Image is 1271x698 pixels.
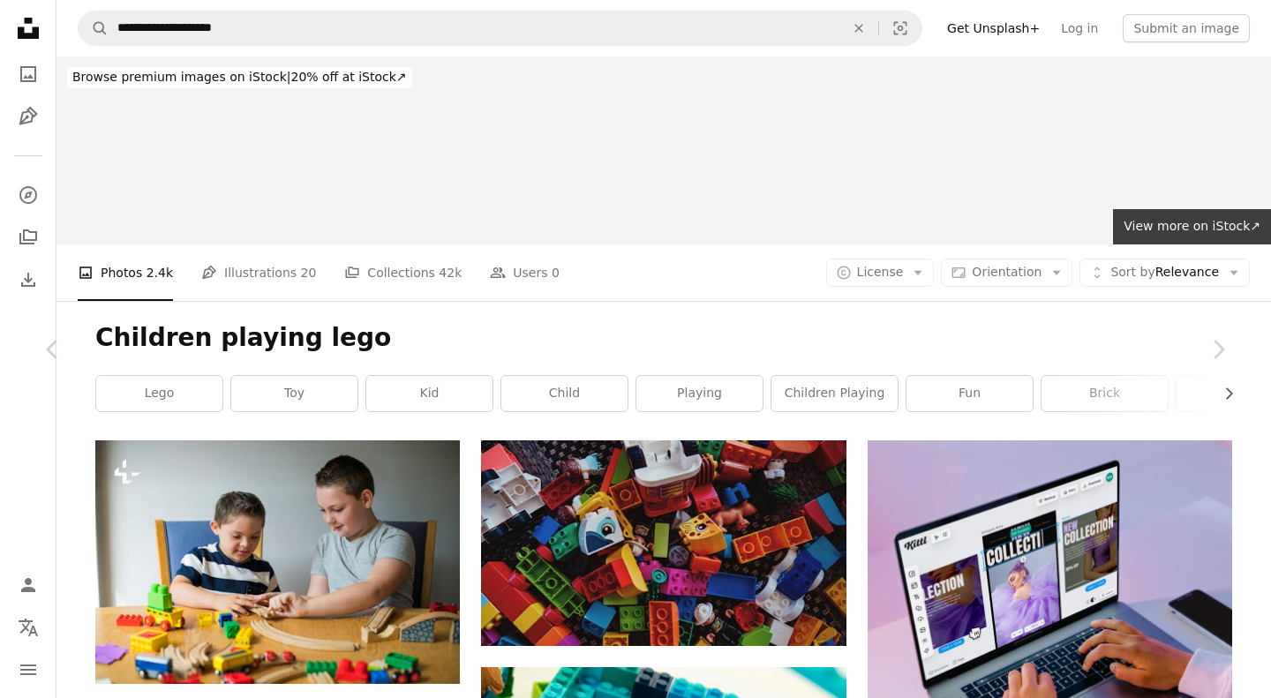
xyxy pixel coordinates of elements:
span: View more on iStock ↗ [1124,219,1260,233]
a: Collections 42k [344,244,462,301]
a: Browse premium images on iStock|20% off at iStock↗ [56,56,423,99]
span: 42k [439,263,462,282]
a: child [501,376,628,411]
a: Download History [11,262,46,297]
a: Log in [1050,14,1109,42]
button: Search Unsplash [79,11,109,45]
a: Get Unsplash+ [936,14,1050,42]
a: Explore [11,177,46,213]
a: kid [366,376,493,411]
span: 20% off at iStock ↗ [72,70,407,84]
img: a pile of colorful legos sitting on top of a carpet [481,440,846,646]
a: Next [1165,265,1271,434]
span: License [857,265,904,279]
span: 20 [301,263,317,282]
span: Relevance [1110,264,1219,281]
a: a pile of colorful legos sitting on top of a carpet [481,535,846,551]
a: toy [231,376,357,411]
a: Log in / Sign up [11,567,46,603]
button: License [826,259,935,287]
h1: Children playing lego [95,322,1232,354]
form: Find visuals sitewide [78,11,922,46]
button: Clear [839,11,878,45]
a: fun [906,376,1033,411]
a: children playing [771,376,898,411]
span: 0 [552,263,560,282]
a: Brothers playing with blocks, trains and cars [95,553,460,569]
span: Browse premium images on iStock | [72,70,290,84]
a: Illustrations 20 [201,244,316,301]
span: Sort by [1110,265,1154,279]
a: Users 0 [490,244,560,301]
a: Collections [11,220,46,255]
a: Illustrations [11,99,46,134]
a: View more on iStock↗ [1113,209,1271,244]
button: Submit an image [1123,14,1250,42]
button: Language [11,610,46,645]
button: Visual search [879,11,921,45]
a: Photos [11,56,46,92]
img: Brothers playing with blocks, trains and cars [95,440,460,683]
button: Orientation [941,259,1072,287]
a: brick [1042,376,1168,411]
button: Sort byRelevance [1079,259,1250,287]
a: playing [636,376,763,411]
span: Orientation [972,265,1042,279]
a: lego [96,376,222,411]
button: Menu [11,652,46,687]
